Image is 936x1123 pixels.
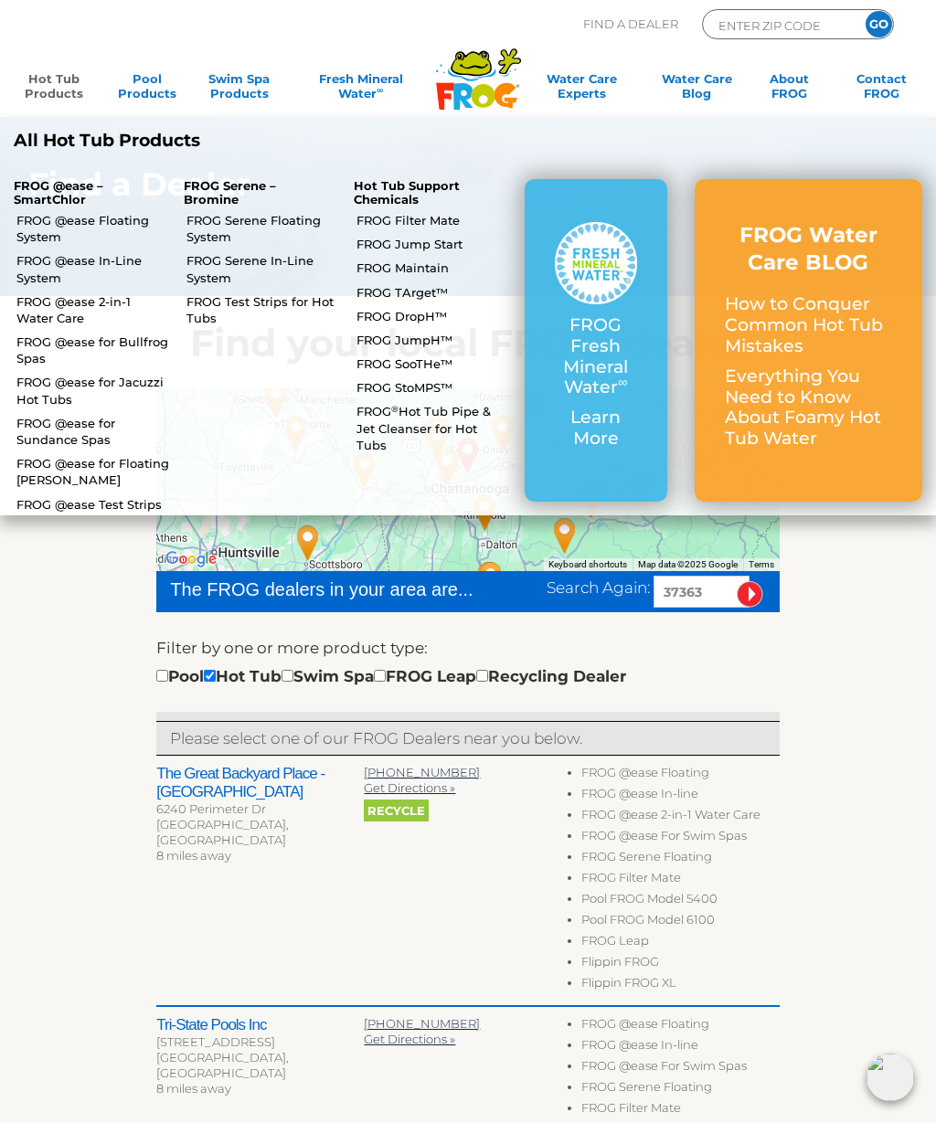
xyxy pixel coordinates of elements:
a: FROG Test Strips for Hot Tubs [186,293,340,326]
a: Hot TubProducts [18,71,90,108]
a: Terms (opens in new tab) [749,559,774,569]
a: Hot Tub Support Chemicals [354,178,460,207]
li: FROG Serene Floating [581,849,780,870]
p: Find A Dealer [583,9,678,39]
div: Hot Tub Solutions, LLC - 43 miles away. [537,503,593,567]
a: FROG Water Care BLOG How to Conquer Common Hot Tub Mistakes Everything You Need to Know About Foa... [725,222,892,459]
span: Recycle [364,800,429,821]
div: The FROG dealers in your area are... [170,576,474,603]
div: Cline Pools - 43 miles away. [461,547,517,611]
h2: The Great Backyard Place - [GEOGRAPHIC_DATA] [156,765,364,801]
li: Flippin FROG [581,954,780,975]
a: FROG Jump Start [356,236,510,252]
span: Search Again: [547,578,650,597]
a: [PHONE_NUMBER] [364,765,480,779]
div: [GEOGRAPHIC_DATA], [GEOGRAPHIC_DATA] [156,1050,364,1081]
div: [GEOGRAPHIC_DATA], [GEOGRAPHIC_DATA] [156,817,364,848]
a: Get Directions » [364,780,455,795]
a: Water CareExperts [524,71,640,108]
div: Pool Hot Tub Swim Spa FROG Leap Recycling Dealer [156,664,626,688]
li: FROG @ease For Swim Spas [581,828,780,849]
p: FROG Serene – Bromine [184,179,326,207]
p: Please select one of our FROG Dealers near you below. [170,726,765,750]
a: AboutFROG [753,71,825,108]
p: FROG Fresh Mineral Water [555,315,637,398]
p: FROG @ease – SmartChlor [14,179,156,207]
a: FROG @ease In-Line System [16,252,170,285]
li: FROG @ease Floating [581,765,780,786]
a: FROG Serene In-Line System [186,252,340,285]
li: FROG @ease Floating [581,1016,780,1037]
span: 8 miles away [156,848,231,863]
sup: ® [391,404,399,414]
input: Submit [737,581,763,608]
button: Keyboard shortcuts [548,558,627,571]
a: ContactFROG [846,71,918,108]
p: Learn More [555,408,637,450]
li: Pool FROG Model 5400 [581,891,780,912]
a: All Hot Tub Products [14,131,454,152]
a: FROG Serene Floating System [186,212,340,245]
a: FROG @ease Test Strips [16,496,170,513]
a: Fresh MineralWater∞ [296,71,426,108]
a: FROG @ease 2-in-1 Water Care [16,293,170,326]
span: 8 miles away [156,1081,231,1096]
li: Flippin FROG XL [581,975,780,996]
a: FROG @ease for Jacuzzi Hot Tubs [16,374,170,407]
label: Filter by one or more product type: [156,636,428,660]
a: FROG Maintain [356,260,510,276]
img: Google [161,547,221,571]
li: FROG Filter Mate [581,1100,780,1121]
li: FROG Leap [581,933,780,954]
a: FROG TArget™ [356,284,510,301]
a: FROG Filter Mate [356,212,510,228]
a: FROG®Hot Tub Pipe & Jet Cleanser for Hot Tubs [356,403,510,453]
li: FROG @ease In-line [581,786,780,807]
li: FROG Serene Floating [581,1079,780,1100]
li: FROG @ease 2-in-1 Water Care [581,807,780,828]
a: FROG JumpH™ [356,332,510,348]
a: FROG DropH™ [356,308,510,324]
a: FROG StoMPS™ [356,379,510,396]
h3: FROG Water Care BLOG [725,222,892,277]
div: 6240 Perimeter Dr [156,801,364,817]
span: Map data ©2025 Google [638,559,738,569]
sup: ∞ [618,374,627,390]
input: GO [866,11,892,37]
a: Get Directions » [364,1032,455,1046]
sup: ∞ [377,85,383,95]
div: [STREET_ADDRESS] [156,1034,364,1050]
a: FROG @ease Floating System [16,212,170,245]
h2: Tri-State Pools Inc [156,1016,364,1034]
li: FROG @ease For Swim Spas [581,1058,780,1079]
a: [PHONE_NUMBER] [364,1016,480,1031]
div: Tri State Pools & Spas Inc - 62 miles away. [280,511,336,575]
div: Flipper Pools and More - 43 miles away. [463,547,519,611]
a: FROG Fresh Mineral Water∞ Learn More [555,222,637,459]
p: How to Conquer Common Hot Tub Mistakes [725,294,892,356]
img: openIcon [867,1054,914,1101]
a: FROG @ease for Sundance Spas [16,415,170,448]
a: Swim SpaProducts [203,71,275,108]
a: FROG @ease for Floating [PERSON_NAME] [16,455,170,488]
a: PoolProducts [111,71,183,108]
input: Zip Code Form [717,15,840,36]
li: FROG @ease In-line [581,1037,780,1058]
a: Water CareBlog [661,71,733,108]
a: FROG SooTHe™ [356,355,510,372]
li: Pool FROG Model 6100 [581,912,780,933]
a: Open this area in Google Maps (opens a new window) [161,547,221,571]
li: FROG Filter Mate [581,870,780,891]
p: Everything You Need to Know About Foamy Hot Tub Water [725,366,892,450]
a: FROG @ease for Bullfrog Spas [16,334,170,366]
